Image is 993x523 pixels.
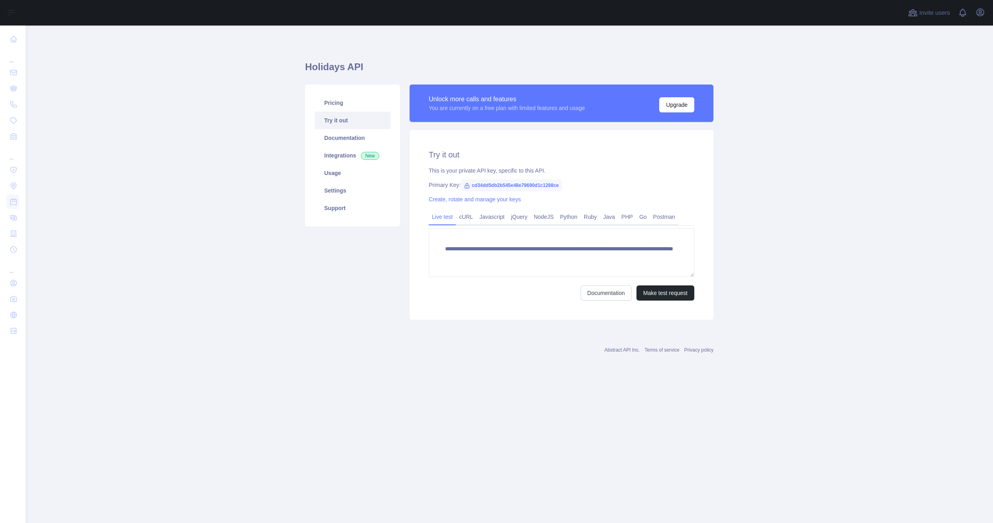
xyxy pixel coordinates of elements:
a: Pricing [315,94,390,112]
a: Try it out [315,112,390,129]
button: Make test request [636,285,694,301]
div: ... [6,48,19,64]
a: Settings [315,182,390,199]
a: Postman [650,210,678,223]
div: This is your private API key, specific to this API. [429,167,694,175]
span: Invite users [919,8,950,18]
a: Live test [429,210,456,223]
a: Java [600,210,619,223]
div: ... [6,145,19,161]
div: You are currently on a free plan with limited features and usage [429,104,585,112]
a: Javascript [476,210,508,223]
span: cd34dd5db2b545e48e79690d1c1288ce [461,179,562,191]
a: Privacy policy [684,347,713,353]
h2: Try it out [429,149,694,160]
a: Create, rotate and manage your keys [429,196,521,203]
a: cURL [456,210,476,223]
div: Primary Key: [429,181,694,189]
a: Python [557,210,581,223]
a: PHP [618,210,636,223]
a: Abstract API Inc. [605,347,640,353]
div: ... [6,258,19,274]
button: Upgrade [659,97,694,112]
div: Unlock more calls and features [429,94,585,104]
a: Ruby [581,210,600,223]
a: Usage [315,164,390,182]
span: New [361,152,379,160]
a: Documentation [315,129,390,147]
a: Terms of service [644,347,679,353]
a: NodeJS [530,210,557,223]
a: jQuery [508,210,530,223]
a: Support [315,199,390,217]
a: Go [636,210,650,223]
a: Documentation [581,285,632,301]
a: Integrations New [315,147,390,164]
button: Invite users [906,6,952,19]
h1: Holidays API [305,61,713,80]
